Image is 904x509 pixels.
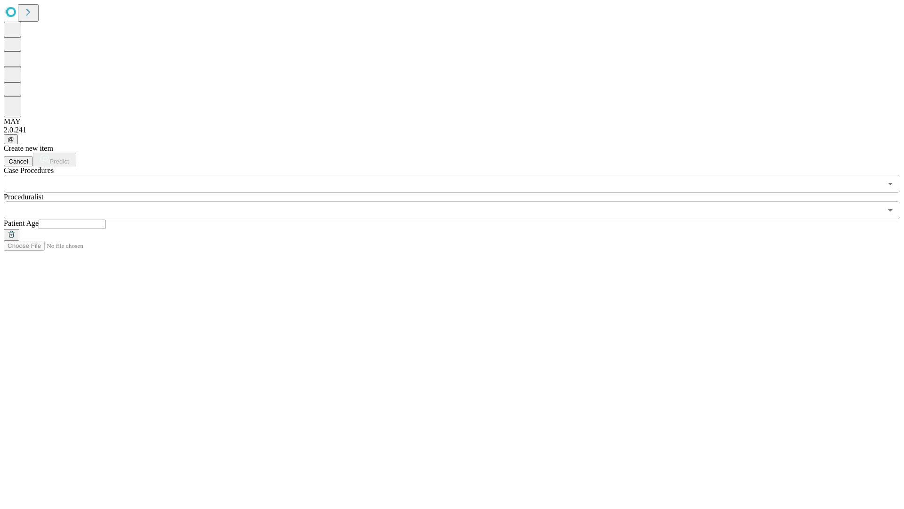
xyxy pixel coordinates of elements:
[884,204,897,217] button: Open
[4,193,43,201] span: Proceduralist
[4,219,39,227] span: Patient Age
[4,126,900,134] div: 2.0.241
[884,177,897,190] button: Open
[8,136,14,143] span: @
[4,166,54,174] span: Scheduled Procedure
[4,156,33,166] button: Cancel
[4,144,53,152] span: Create new item
[49,158,69,165] span: Predict
[4,117,900,126] div: MAY
[33,153,76,166] button: Predict
[4,134,18,144] button: @
[8,158,28,165] span: Cancel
